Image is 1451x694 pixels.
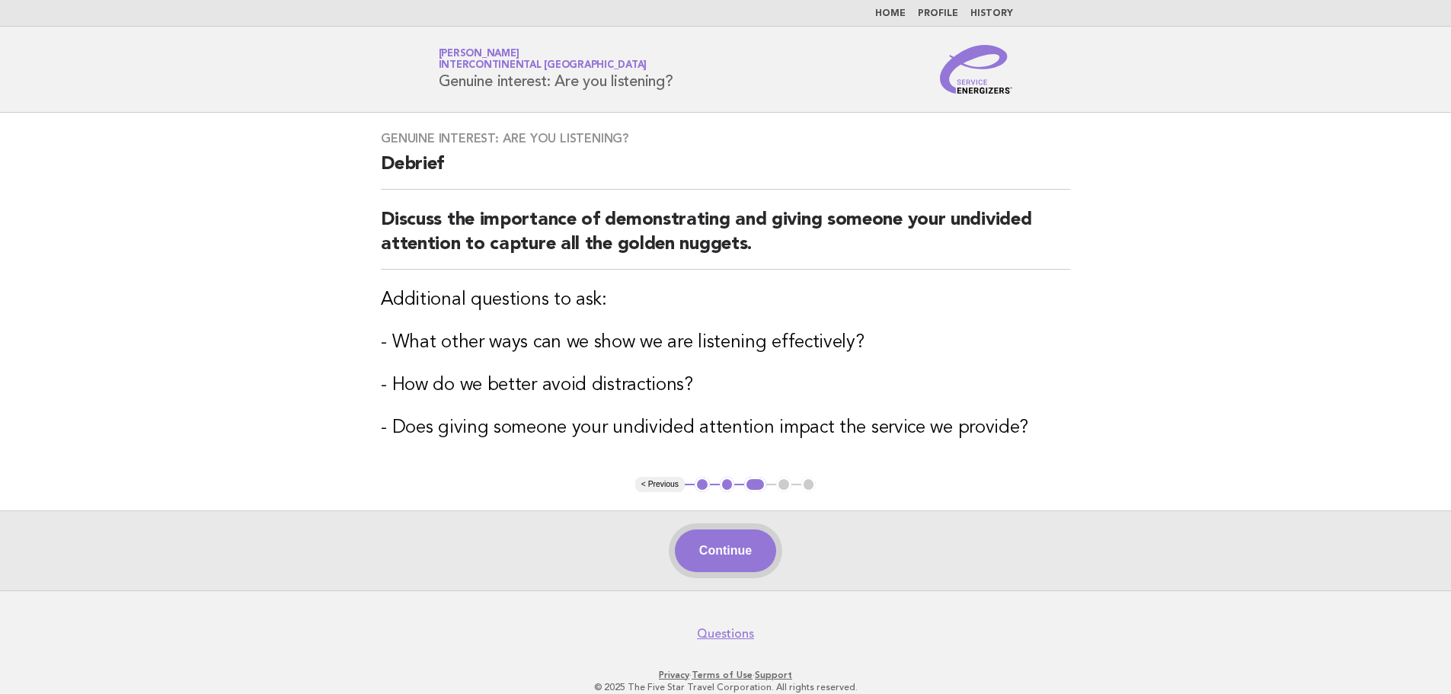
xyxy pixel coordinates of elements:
[439,50,673,89] h1: Genuine interest: Are you listening?
[744,477,766,492] button: 3
[697,626,754,641] a: Questions
[381,208,1070,270] h2: Discuss the importance of demonstrating and giving someone your undivided attention to capture al...
[381,373,1070,398] h3: - How do we better avoid distractions?
[970,9,1013,18] a: History
[381,416,1070,440] h3: - Does giving someone your undivided attention impact the service we provide?
[381,288,1070,312] h3: Additional questions to ask:
[875,9,906,18] a: Home
[439,49,647,70] a: [PERSON_NAME]InterContinental [GEOGRAPHIC_DATA]
[635,477,685,492] button: < Previous
[381,331,1070,355] h3: - What other ways can we show we are listening effectively?
[675,529,776,572] button: Continue
[692,670,753,680] a: Terms of Use
[755,670,792,680] a: Support
[260,681,1192,693] p: © 2025 The Five Star Travel Corporation. All rights reserved.
[260,669,1192,681] p: · ·
[659,670,689,680] a: Privacy
[720,477,735,492] button: 2
[940,45,1013,94] img: Service Energizers
[381,152,1070,190] h2: Debrief
[439,61,647,71] span: InterContinental [GEOGRAPHIC_DATA]
[918,9,958,18] a: Profile
[695,477,710,492] button: 1
[381,131,1070,146] h3: Genuine interest: Are you listening?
